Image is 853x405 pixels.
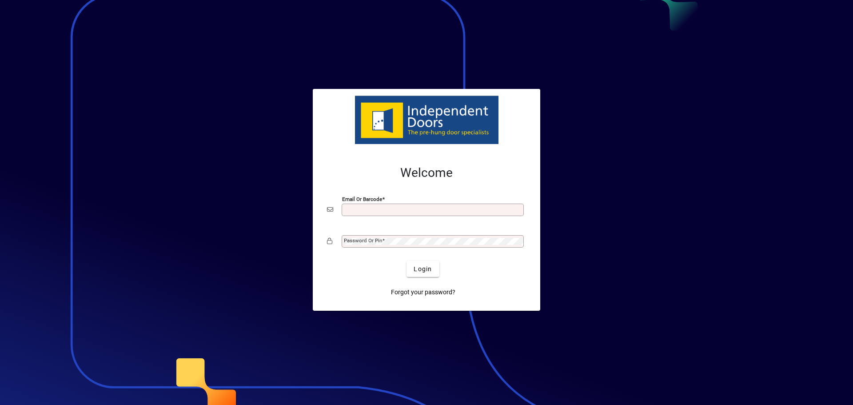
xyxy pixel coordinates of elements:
h2: Welcome [327,165,526,180]
mat-label: Email or Barcode [342,196,382,202]
span: Login [414,265,432,274]
button: Login [407,261,439,277]
mat-label: Password or Pin [344,237,382,244]
a: Forgot your password? [387,284,459,300]
span: Forgot your password? [391,288,455,297]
